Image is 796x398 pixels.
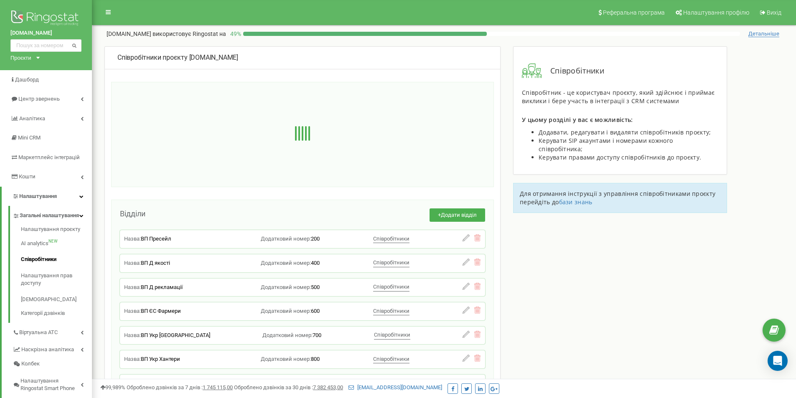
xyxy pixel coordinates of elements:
[21,226,92,236] a: Налаштування проєкту
[683,9,749,16] span: Налаштування профілю
[262,332,313,338] span: Додатковий номер:
[374,332,410,338] span: Співробітники
[141,332,210,338] span: ВП Укр [GEOGRAPHIC_DATA]
[13,340,92,357] a: Наскрізна аналітика
[141,260,170,266] span: ВП Д якості
[441,212,477,218] span: Додати відділ
[21,308,92,318] a: Категорії дзвінків
[767,9,781,16] span: Вихід
[261,236,311,242] span: Додатковий номер:
[522,116,633,124] span: У цьому розділі у вас є можливість:
[311,308,320,314] span: 600
[20,377,81,393] span: Налаштування Ringostat Smart Phone
[124,260,141,266] span: Назва:
[15,76,39,83] span: Дашборд
[107,30,226,38] p: [DOMAIN_NAME]
[261,308,311,314] span: Додатковий номер:
[124,356,141,362] span: Назва:
[18,134,41,141] span: Mini CRM
[539,137,673,153] span: Керувати SIP акаунтами і номерами кожного співробітника;
[226,30,243,38] p: 49 %
[603,9,665,16] span: Реферальна програма
[373,356,409,362] span: Співробітники
[120,209,145,218] span: Відділи
[542,66,604,76] span: Співробітники
[21,268,92,292] a: Налаштування прав доступу
[13,206,92,223] a: Загальні налаштування
[19,173,36,180] span: Кошти
[124,308,141,314] span: Назва:
[141,356,180,362] span: ВП Укр Хантери
[348,384,442,390] a: [EMAIL_ADDRESS][DOMAIN_NAME]
[117,53,188,61] span: Співробітники проєкту
[10,54,31,62] div: Проєкти
[141,236,171,242] span: ВП Пресейл
[141,284,183,290] span: ВП Д рекламації
[141,308,181,314] span: ВП ЄС Фармери
[430,208,485,222] button: +Додати відділ
[520,190,715,206] span: Для отримання інструкції з управління співробітниками проєкту перейдіть до
[13,357,92,372] a: Колбек
[21,360,40,368] span: Колбек
[373,236,409,242] span: Співробітники
[373,308,409,314] span: Співробітники
[124,332,141,338] span: Назва:
[21,252,92,268] a: Співробітники
[21,236,92,252] a: AI analyticsNEW
[234,384,343,390] span: Оброблено дзвінків за 30 днів :
[18,96,60,102] span: Центр звернень
[313,384,343,390] u: 7 382 453,00
[261,356,311,362] span: Додатковий номер:
[21,292,92,308] a: [DEMOGRAPHIC_DATA]
[10,39,81,52] input: Пошук за номером
[768,351,788,371] div: Open Intercom Messenger
[19,193,57,199] span: Налаштування
[311,356,320,362] span: 800
[261,260,311,266] span: Додатковий номер:
[311,236,320,242] span: 200
[261,284,311,290] span: Додатковий номер:
[117,53,488,63] div: [DOMAIN_NAME]
[13,323,92,340] a: Віртуальна АТС
[19,329,58,337] span: Віртуальна АТС
[19,115,45,122] span: Аналiтика
[748,30,779,37] span: Детальніше
[522,89,715,105] span: Співробітник - це користувач проєкту, який здійснює і приймає виклики і бере участь в інтеграції ...
[127,384,233,390] span: Оброблено дзвінків за 7 днів :
[311,284,320,290] span: 500
[100,384,125,390] span: 99,989%
[153,30,226,37] span: використовує Ringostat на
[313,332,321,338] span: 700
[124,236,141,242] span: Назва:
[539,153,701,161] span: Керувати правами доступу співробітників до проєкту.
[539,128,711,136] span: Додавати, редагувати і видаляти співробітників проєкту;
[311,260,320,266] span: 400
[20,212,79,220] span: Загальні налаштування
[10,8,81,29] img: Ringostat logo
[203,384,233,390] u: 1 745 115,00
[2,187,92,206] a: Налаштування
[13,371,92,396] a: Налаштування Ringostat Smart Phone
[124,284,141,290] span: Назва:
[373,259,409,266] span: Співробітники
[10,29,81,37] a: [DOMAIN_NAME]
[18,154,80,160] span: Маркетплейс інтеграцій
[559,198,593,206] a: бази знань
[373,284,409,290] span: Співробітники
[21,346,74,354] span: Наскрізна аналітика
